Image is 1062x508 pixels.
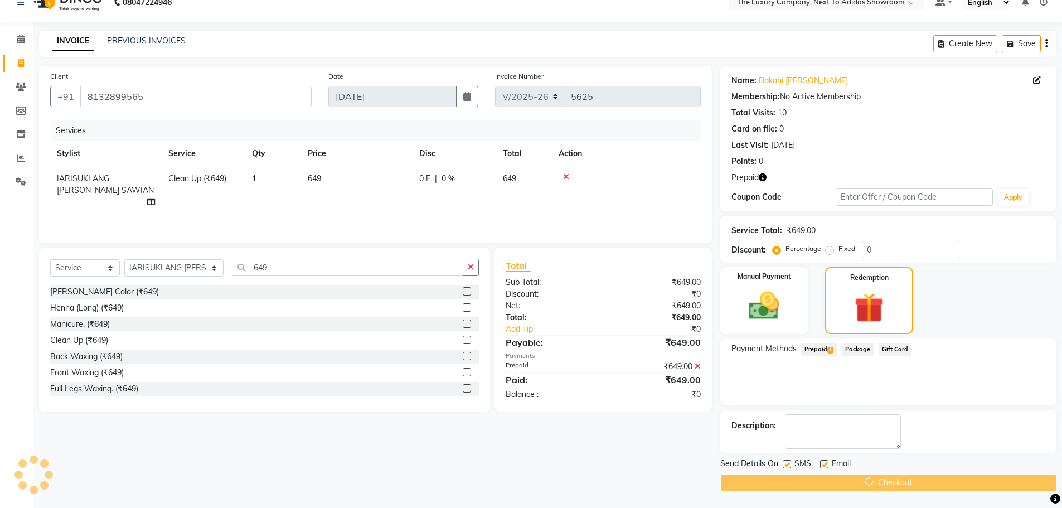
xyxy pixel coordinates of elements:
[731,75,757,86] div: Name:
[603,373,709,386] div: ₹649.00
[731,420,776,432] div: Description:
[252,173,256,183] span: 1
[603,288,709,300] div: ₹0
[497,312,603,323] div: Total:
[497,288,603,300] div: Discount:
[497,336,603,349] div: Payable:
[497,323,620,335] a: Add Tip
[50,302,124,314] div: Henna (Long) (₹649)
[731,225,782,236] div: Service Total:
[731,156,757,167] div: Points:
[497,277,603,288] div: Sub Total:
[496,141,552,166] th: Total
[603,277,709,288] div: ₹649.00
[879,343,912,356] span: Gift Card
[997,189,1029,206] button: Apply
[50,141,162,166] th: Stylist
[771,139,795,151] div: [DATE]
[506,260,531,272] span: Total
[739,288,789,323] img: _cash.svg
[245,141,301,166] th: Qty
[603,312,709,323] div: ₹649.00
[838,244,855,254] label: Fixed
[827,347,833,354] span: 1
[51,120,709,141] div: Services
[845,289,893,326] img: _gift.svg
[497,373,603,386] div: Paid:
[50,367,124,379] div: Front Waxing (₹649)
[836,188,993,206] input: Enter Offer / Coupon Code
[603,336,709,349] div: ₹649.00
[801,343,837,356] span: Prepaid
[1002,35,1041,52] button: Save
[842,343,874,356] span: Package
[107,36,186,46] a: PREVIOUS INVOICES
[232,259,463,276] input: Search or Scan
[308,173,321,183] span: 649
[787,225,816,236] div: ₹649.00
[301,141,413,166] th: Price
[495,71,544,81] label: Invoice Number
[785,244,821,254] label: Percentage
[50,351,123,362] div: Back Waxing (₹649)
[759,75,848,86] a: Dakani [PERSON_NAME]
[731,139,769,151] div: Last Visit:
[413,141,496,166] th: Disc
[778,107,787,119] div: 10
[731,91,780,103] div: Membership:
[50,318,110,330] div: Manicure. (₹649)
[738,272,791,282] label: Manual Payment
[503,173,516,183] span: 649
[603,300,709,312] div: ₹649.00
[80,86,312,107] input: Search by Name/Mobile/Email/Code
[419,173,430,185] span: 0 F
[50,86,81,107] button: +91
[603,361,709,372] div: ₹649.00
[52,31,94,51] a: INVOICE
[731,343,797,355] span: Payment Methods
[50,71,68,81] label: Client
[731,91,1045,103] div: No Active Membership
[731,123,777,135] div: Card on file:
[50,335,108,346] div: Clean Up (₹649)
[731,244,766,256] div: Discount:
[933,35,997,52] button: Create New
[731,107,775,119] div: Total Visits:
[497,300,603,312] div: Net:
[168,173,226,183] span: Clean Up (₹649)
[720,458,778,472] span: Send Details On
[794,458,811,472] span: SMS
[497,361,603,372] div: Prepaid
[497,389,603,400] div: Balance :
[759,156,763,167] div: 0
[50,286,159,298] div: [PERSON_NAME] Color (₹649)
[779,123,784,135] div: 0
[850,273,889,283] label: Redemption
[731,172,759,183] span: Prepaid
[603,389,709,400] div: ₹0
[162,141,245,166] th: Service
[832,458,851,472] span: Email
[328,71,343,81] label: Date
[506,351,700,361] div: Payments
[731,191,836,203] div: Coupon Code
[435,173,437,185] span: |
[50,383,138,395] div: Full Legs Waxing. (₹649)
[621,323,709,335] div: ₹0
[57,173,154,195] span: IARISUKLANG [PERSON_NAME] SAWIAN
[442,173,455,185] span: 0 %
[552,141,701,166] th: Action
